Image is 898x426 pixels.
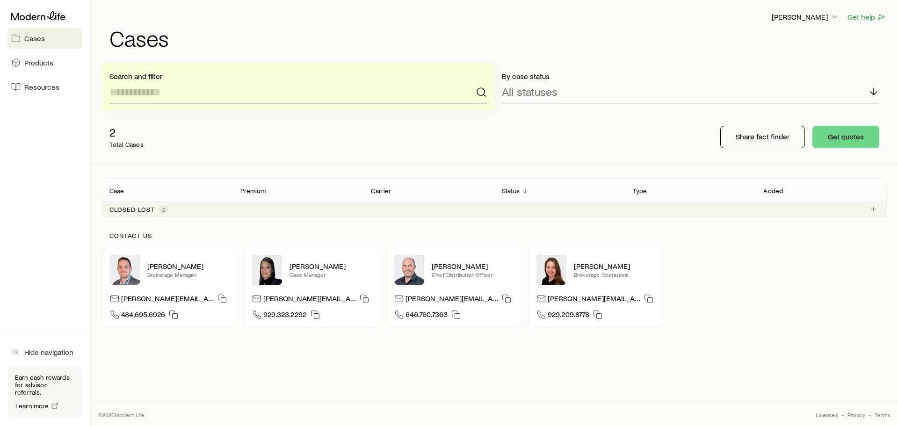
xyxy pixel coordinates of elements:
[7,77,82,97] a: Resources
[109,141,144,148] p: Total Cases
[263,294,356,306] p: [PERSON_NAME][EMAIL_ADDRESS][DOMAIN_NAME]
[812,126,879,148] button: Get quotes
[98,411,145,419] p: © 2025 Modern Life
[502,85,558,98] p: All statuses
[240,187,266,195] p: Premium
[406,294,498,306] p: [PERSON_NAME][EMAIL_ADDRESS][DOMAIN_NAME]
[847,411,865,419] a: Privacy
[869,411,871,419] span: •
[147,261,229,271] p: [PERSON_NAME]
[771,12,840,23] button: [PERSON_NAME]
[290,271,371,278] p: Case Manager
[7,366,82,419] div: Earn cash rewards for advisor referrals.Learn more
[847,12,887,22] button: Get help
[162,206,165,213] span: 2
[102,179,887,217] div: Client cases
[109,187,124,195] p: Case
[502,72,879,81] p: By case status
[7,28,82,49] a: Cases
[736,132,789,141] p: Share fact finder
[763,187,783,195] p: Added
[252,255,282,285] img: Elana Hasten
[574,261,655,271] p: [PERSON_NAME]
[290,261,371,271] p: [PERSON_NAME]
[121,294,214,306] p: [PERSON_NAME][EMAIL_ADDRESS][DOMAIN_NAME]
[109,27,887,49] h1: Cases
[109,126,144,139] p: 2
[7,342,82,362] button: Hide navigation
[121,310,165,322] span: 484.695.6926
[109,232,879,239] p: Contact us
[432,271,513,278] p: Chief Distribution Officer
[24,34,45,43] span: Cases
[406,310,448,322] span: 646.760.7363
[875,411,891,419] a: Terms
[502,187,520,195] p: Status
[24,347,73,357] span: Hide navigation
[24,82,59,92] span: Resources
[15,374,75,396] p: Earn cash rewards for advisor referrals.
[633,187,647,195] p: Type
[432,261,513,271] p: [PERSON_NAME]
[7,52,82,73] a: Products
[15,403,49,409] span: Learn more
[110,255,140,285] img: Brandon Parry
[109,72,487,81] p: Search and filter
[772,12,839,22] p: [PERSON_NAME]
[394,255,424,285] img: Dan Pierson
[536,255,566,285] img: Ellen Wall
[548,294,640,306] p: [PERSON_NAME][EMAIL_ADDRESS][DOMAIN_NAME]
[263,310,307,322] span: 929.323.2292
[371,187,391,195] p: Carrier
[816,411,838,419] a: Licenses
[720,126,805,148] button: Share fact finder
[109,206,155,213] p: Closed lost
[842,411,844,419] span: •
[24,58,53,67] span: Products
[548,310,589,322] span: 929.209.8778
[147,271,229,278] p: Brokerage Manager
[574,271,655,278] p: Brokerage Operations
